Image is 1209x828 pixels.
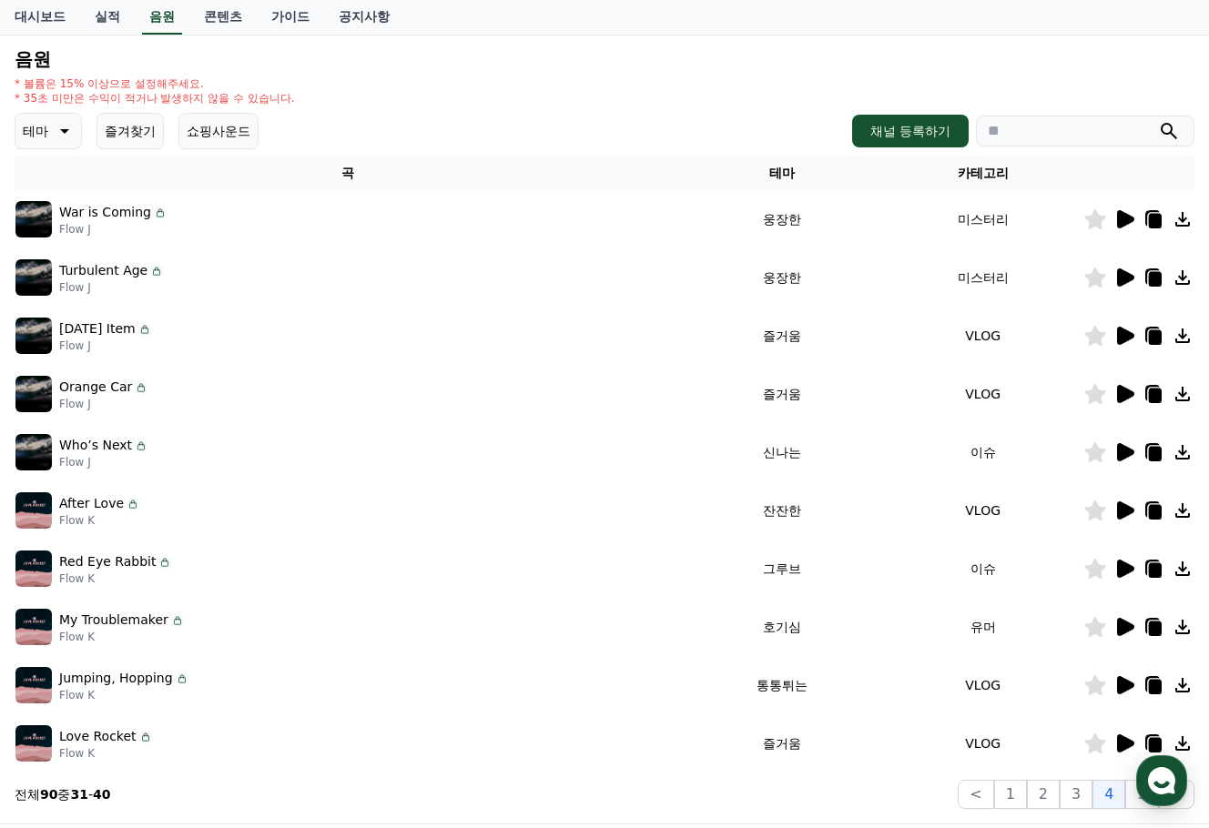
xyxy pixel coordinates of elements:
img: music [15,550,52,587]
img: music [15,376,52,412]
td: 신나는 [682,423,883,481]
td: 유머 [882,598,1083,656]
button: 채널 등록하기 [852,115,969,147]
td: 미스터리 [882,248,1083,307]
td: 이슈 [882,423,1083,481]
p: Flow K [59,688,189,702]
img: music [15,259,52,296]
th: 곡 [15,157,682,190]
button: 4 [1092,780,1125,809]
p: Flow J [59,397,148,411]
p: Flow J [59,455,148,470]
td: VLOG [882,365,1083,423]
td: 즐거움 [682,307,883,365]
th: 테마 [682,157,883,190]
td: VLOG [882,481,1083,540]
img: music [15,201,52,237]
p: Flow K [59,746,153,761]
button: 즐겨찾기 [97,113,164,149]
p: Red Eye Rabbit [59,552,156,571]
td: 웅장한 [682,190,883,248]
span: 대화 [167,605,188,620]
button: 테마 [15,113,82,149]
p: * 볼륨은 15% 이상으로 설정해주세요. [15,76,295,91]
td: 즐거움 [682,714,883,772]
td: 미스터리 [882,190,1083,248]
td: 잔잔한 [682,481,883,540]
button: 2 [1027,780,1060,809]
span: 설정 [281,604,303,619]
p: Orange Car [59,378,132,397]
p: Love Rocket [59,727,137,746]
p: 전체 중 - [15,785,111,803]
strong: 40 [93,787,110,802]
p: 테마 [23,118,48,144]
p: After Love [59,494,124,513]
p: Flow K [59,513,140,528]
button: 5 [1125,780,1158,809]
td: 즐거움 [682,365,883,423]
h4: 음원 [15,49,1194,69]
img: music [15,434,52,470]
td: 호기심 [682,598,883,656]
img: music [15,492,52,529]
span: 홈 [57,604,68,619]
img: music [15,725,52,762]
a: 설정 [235,577,350,622]
td: VLOG [882,307,1083,365]
a: 홈 [5,577,120,622]
p: Flow J [59,338,152,353]
button: 쇼핑사운드 [178,113,259,149]
td: 통통튀는 [682,656,883,714]
p: My Troublemaker [59,611,168,630]
strong: 90 [40,787,57,802]
td: 웅장한 [682,248,883,307]
img: music [15,318,52,354]
p: War is Coming [59,203,151,222]
td: 이슈 [882,540,1083,598]
td: VLOG [882,714,1083,772]
button: 3 [1060,780,1092,809]
p: Flow J [59,280,164,295]
img: music [15,609,52,645]
p: Turbulent Age [59,261,147,280]
th: 카테고리 [882,157,1083,190]
p: Jumping, Hopping [59,669,173,688]
td: VLOG [882,656,1083,714]
p: [DATE] Item [59,319,136,338]
button: 1 [994,780,1027,809]
a: 대화 [120,577,235,622]
p: Flow K [59,571,172,586]
td: 그루브 [682,540,883,598]
strong: 31 [70,787,87,802]
p: Who’s Next [59,436,132,455]
img: music [15,667,52,703]
p: * 35초 미만은 수익이 적거나 발생하지 않을 수 있습니다. [15,91,295,106]
p: Flow J [59,222,168,237]
p: Flow K [59,630,185,644]
button: < [958,780,993,809]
